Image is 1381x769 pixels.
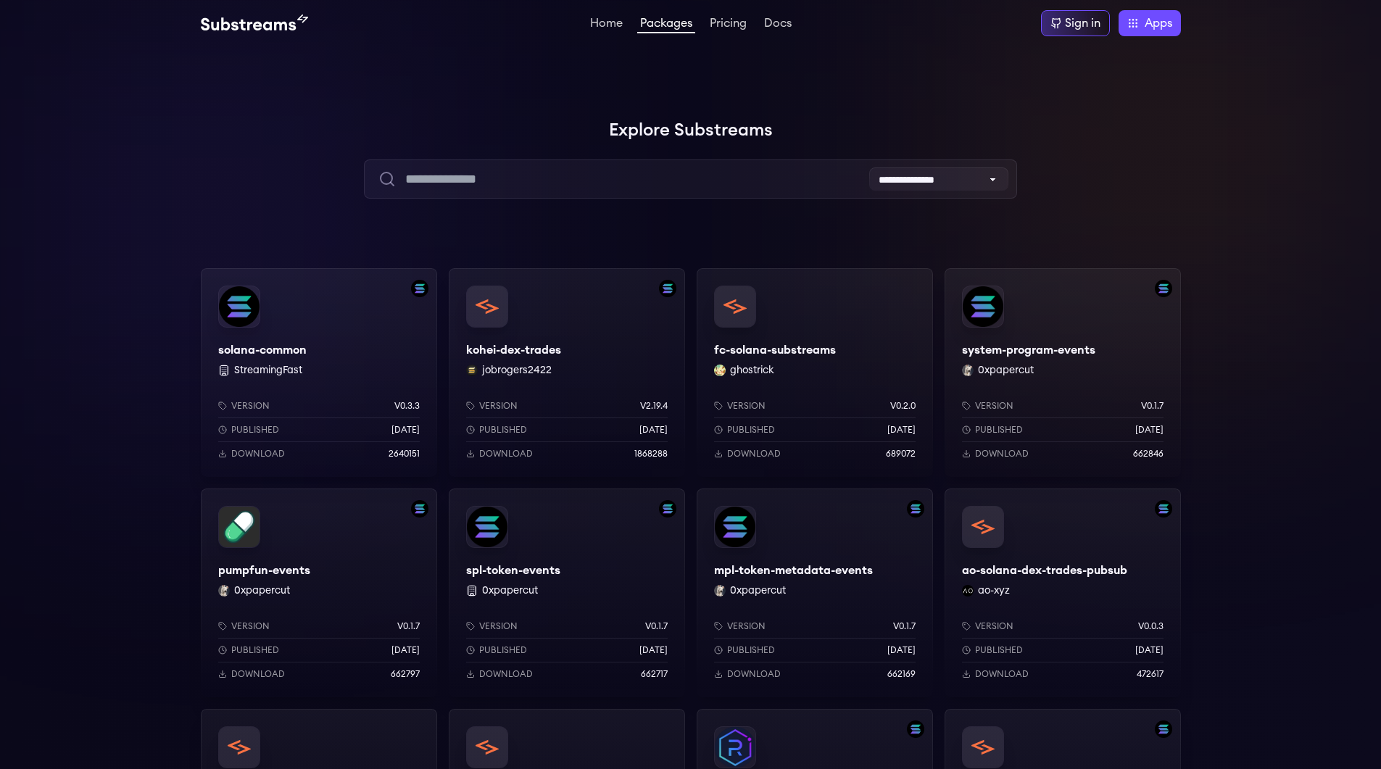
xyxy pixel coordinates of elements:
p: 662846 [1133,448,1164,460]
button: ghostrick [730,363,774,378]
p: Published [727,424,775,436]
p: 472617 [1137,668,1164,680]
img: Filter by solana network [659,280,676,297]
p: v0.1.7 [1141,400,1164,412]
p: 689072 [886,448,916,460]
img: Filter by solana network [1155,500,1172,517]
p: Download [727,448,781,460]
p: [DATE] [391,424,420,436]
span: Apps [1145,14,1172,32]
img: Filter by solana network [411,280,428,297]
p: v0.1.7 [645,620,668,632]
p: Version [975,400,1013,412]
p: Published [975,644,1023,656]
a: fc-solana-substreamsfc-solana-substreamsghostrick ghostrickVersionv0.2.0Published[DATE]Download68... [697,268,933,477]
p: Published [231,424,279,436]
h1: Explore Substreams [201,116,1181,145]
p: v0.2.0 [890,400,916,412]
p: 2640151 [389,448,420,460]
p: 662717 [641,668,668,680]
p: 1868288 [634,448,668,460]
p: Download [975,668,1029,680]
img: Filter by solana network [1155,720,1172,738]
img: Filter by solana network [1155,280,1172,297]
p: Version [479,620,518,632]
p: 662169 [887,668,916,680]
img: Filter by solana network [411,500,428,517]
img: Filter by solana network [659,500,676,517]
p: Version [975,620,1013,632]
p: v0.3.3 [394,400,420,412]
p: [DATE] [391,644,420,656]
button: 0xpapercut [482,583,538,598]
p: [DATE] [1135,644,1164,656]
a: Filter by solana networkpumpfun-eventspumpfun-events0xpapercut 0xpapercutVersionv0.1.7Published[D... [201,489,437,697]
p: Version [231,400,270,412]
p: Download [727,668,781,680]
p: Download [479,668,533,680]
p: [DATE] [639,644,668,656]
p: Version [231,620,270,632]
a: Filter by solana networkspl-token-eventsspl-token-events 0xpapercutVersionv0.1.7Published[DATE]Do... [449,489,685,697]
p: v2.19.4 [640,400,668,412]
p: v0.0.3 [1138,620,1164,632]
p: Published [479,424,527,436]
p: [DATE] [887,424,916,436]
p: [DATE] [639,424,668,436]
p: Download [231,448,285,460]
img: Filter by solana network [907,500,924,517]
button: StreamingFast [234,363,302,378]
button: jobrogers2422 [482,363,552,378]
p: [DATE] [887,644,916,656]
a: Home [587,17,626,32]
a: Filter by solana networksystem-program-eventssystem-program-events0xpapercut 0xpapercutVersionv0.... [945,268,1181,477]
p: Download [231,668,285,680]
p: Published [479,644,527,656]
p: Download [479,448,533,460]
a: Pricing [707,17,750,32]
button: 0xpapercut [978,363,1034,378]
button: 0xpapercut [730,583,786,598]
p: v0.1.7 [893,620,916,632]
a: Docs [761,17,795,32]
button: ao-xyz [978,583,1010,598]
img: Filter by solana network [907,720,924,738]
a: Filter by solana networksolana-commonsolana-common StreamingFastVersionv0.3.3Published[DATE]Downl... [201,268,437,477]
p: v0.1.7 [397,620,420,632]
button: 0xpapercut [234,583,290,598]
p: Version [727,620,766,632]
p: Version [479,400,518,412]
p: Version [727,400,766,412]
p: Published [231,644,279,656]
p: 662797 [391,668,420,680]
div: Sign in [1065,14,1100,32]
img: Substream's logo [201,14,308,32]
p: Published [975,424,1023,436]
a: Packages [637,17,695,33]
a: Filter by solana networkmpl-token-metadata-eventsmpl-token-metadata-events0xpapercut 0xpapercutVe... [697,489,933,697]
p: Published [727,644,775,656]
p: Download [975,448,1029,460]
a: Filter by solana networkkohei-dex-tradeskohei-dex-tradesjobrogers2422 jobrogers2422Versionv2.19.4... [449,268,685,477]
a: Filter by solana networkao-solana-dex-trades-pubsubao-solana-dex-trades-pubsubao-xyz ao-xyzVersio... [945,489,1181,697]
a: Sign in [1041,10,1110,36]
p: [DATE] [1135,424,1164,436]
